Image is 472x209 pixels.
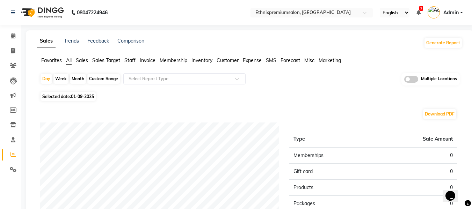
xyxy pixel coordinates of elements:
a: Comparison [117,38,144,44]
iframe: chat widget [443,181,465,202]
a: Sales [37,35,56,47]
th: Type [289,131,373,147]
img: Admin [428,6,440,18]
b: 08047224946 [77,3,108,22]
span: Admin [443,9,459,16]
span: Favorites [41,57,62,64]
td: 0 [373,147,457,164]
div: Custom Range [87,74,120,84]
td: 0 [373,179,457,195]
div: Day [41,74,52,84]
span: 01-09-2025 [71,94,94,99]
span: Membership [160,57,187,64]
td: Memberships [289,147,373,164]
button: Download PDF [423,109,456,119]
span: Multiple Locations [421,76,457,83]
span: Marketing [319,57,341,64]
td: Gift card [289,163,373,179]
th: Sale Amount [373,131,457,147]
span: Invoice [140,57,155,64]
span: All [66,57,72,64]
span: Inventory [191,57,212,64]
button: Generate Report [424,38,462,48]
a: Feedback [87,38,109,44]
span: Selected date: [41,92,96,101]
span: Sales Target [92,57,120,64]
td: Products [289,179,373,195]
span: 3 [419,6,423,11]
div: Week [53,74,68,84]
div: Month [70,74,86,84]
a: Trends [64,38,79,44]
span: Misc [304,57,314,64]
span: Customer [217,57,239,64]
img: logo [18,3,66,22]
td: 0 [373,163,457,179]
span: Sales [76,57,88,64]
span: Staff [124,57,136,64]
span: SMS [266,57,276,64]
span: Forecast [281,57,300,64]
a: 3 [416,9,421,16]
span: Expense [243,57,262,64]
